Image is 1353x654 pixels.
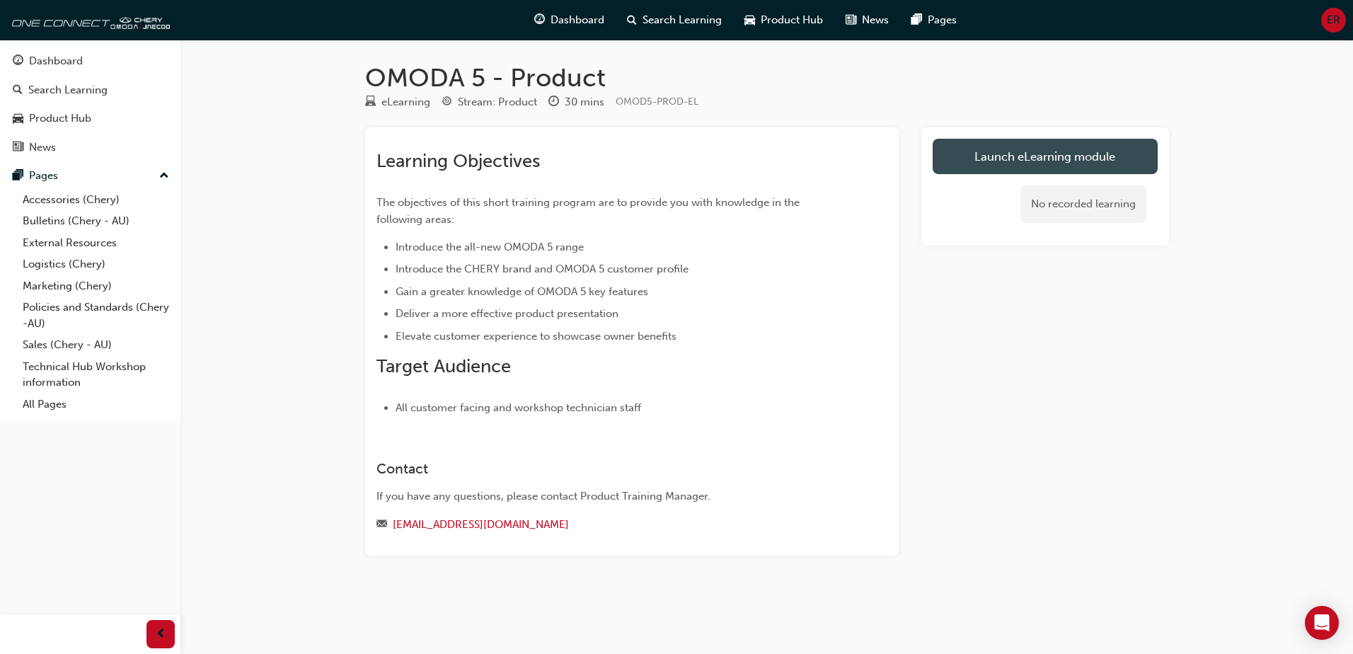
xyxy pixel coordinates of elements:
a: [EMAIL_ADDRESS][DOMAIN_NAME] [393,518,569,531]
a: Product Hub [6,105,175,132]
span: email-icon [376,519,387,532]
a: Policies and Standards (Chery -AU) [17,297,175,334]
span: up-icon [159,167,169,185]
span: Gain a greater knowledge of OMODA 5 key features [396,285,648,298]
a: Launch eLearning module [933,139,1158,174]
span: search-icon [627,11,637,29]
button: DashboardSearch LearningProduct HubNews [6,45,175,163]
span: Introduce the CHERY brand and OMODA 5 customer profile [396,263,689,275]
span: news-icon [846,11,856,29]
a: Technical Hub Workshop information [17,356,175,394]
a: pages-iconPages [900,6,968,35]
span: Learning resource code [616,96,698,108]
span: The objectives of this short training program are to provide you with knowledge in the following ... [376,196,802,226]
span: guage-icon [534,11,545,29]
div: Product Hub [29,110,91,127]
span: pages-icon [911,11,922,29]
span: Pages [928,12,957,28]
div: Search Learning [28,82,108,98]
button: Pages [6,163,175,189]
div: Email [376,516,836,534]
a: All Pages [17,394,175,415]
span: prev-icon [156,626,166,643]
span: Dashboard [551,12,604,28]
span: car-icon [744,11,755,29]
span: Learning Objectives [376,150,540,172]
span: Elevate customer experience to showcase owner benefits [396,330,676,343]
span: Product Hub [761,12,823,28]
span: News [862,12,889,28]
div: If you have any questions, please contact Product Training Manager. [376,488,836,505]
span: ER [1327,12,1340,28]
a: News [6,134,175,161]
a: Search Learning [6,77,175,103]
a: guage-iconDashboard [523,6,616,35]
a: Dashboard [6,48,175,74]
a: search-iconSearch Learning [616,6,733,35]
a: Marketing (Chery) [17,275,175,297]
div: Stream [442,93,537,111]
span: Search Learning [643,12,722,28]
span: Target Audience [376,355,511,377]
div: Open Intercom Messenger [1305,606,1339,640]
a: External Resources [17,232,175,254]
span: learningResourceType_ELEARNING-icon [365,96,376,109]
a: news-iconNews [834,6,900,35]
h1: OMODA 5 - Product [365,62,1169,93]
a: Bulletins (Chery - AU) [17,210,175,232]
div: 30 mins [565,94,604,110]
span: car-icon [13,113,23,125]
div: No recorded learning [1020,185,1146,223]
span: pages-icon [13,170,23,183]
a: Sales (Chery - AU) [17,334,175,356]
a: car-iconProduct Hub [733,6,834,35]
h3: Contact [376,461,836,477]
div: News [29,139,56,156]
span: news-icon [13,142,23,154]
span: Introduce the all-new OMODA 5 range [396,241,584,253]
span: target-icon [442,96,452,109]
a: Logistics (Chery) [17,253,175,275]
div: Type [365,93,430,111]
span: All customer facing and workshop technician staff [396,401,641,414]
span: clock-icon [548,96,559,109]
button: ER [1321,8,1346,33]
span: guage-icon [13,55,23,68]
div: Pages [29,168,58,184]
div: eLearning [381,94,430,110]
div: Dashboard [29,53,83,69]
div: Duration [548,93,604,111]
div: Stream: Product [458,94,537,110]
span: Deliver a more effective product presentation [396,307,618,320]
span: search-icon [13,84,23,97]
img: oneconnect [7,6,170,34]
a: Accessories (Chery) [17,189,175,211]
